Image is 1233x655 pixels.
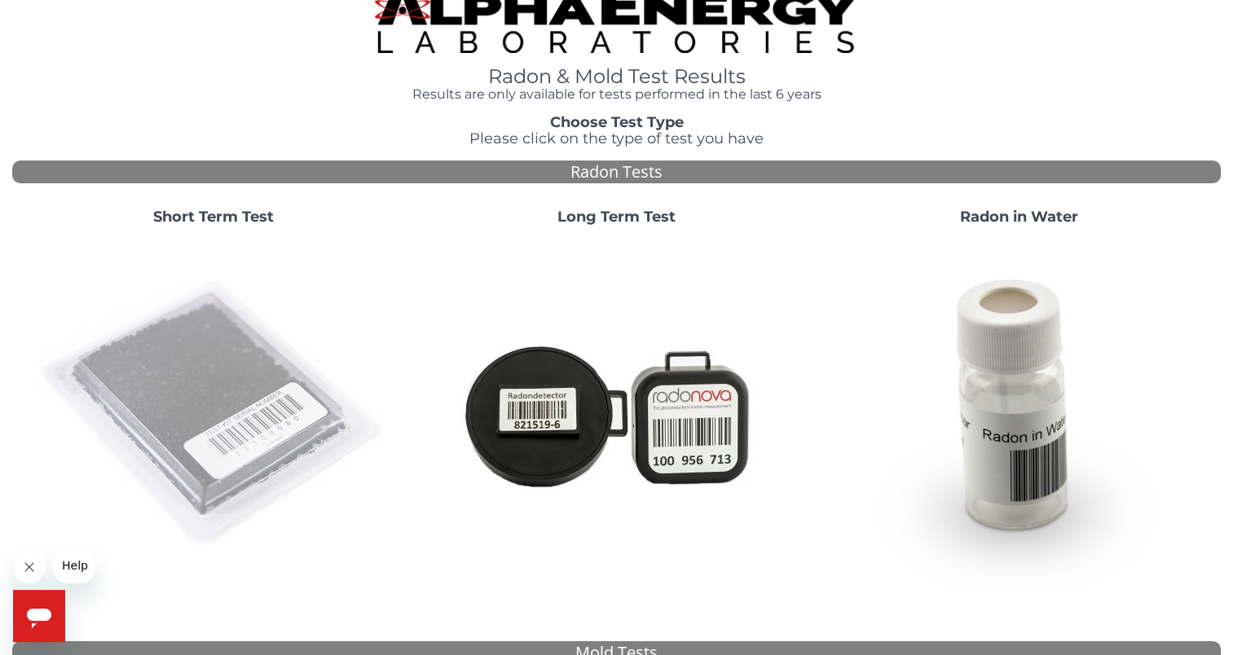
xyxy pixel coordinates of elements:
[550,113,684,131] strong: Choose Test Type
[960,208,1078,226] strong: Radon in Water
[469,130,764,147] span: Please click on the type of test you have
[153,208,274,226] strong: Short Term Test
[557,208,676,226] strong: Long Term Test
[375,66,858,87] h1: Radon & Mold Test Results
[13,590,65,642] iframe: Button to launch messaging window
[12,160,1221,184] div: Radon Tests
[13,551,46,583] iframe: Close message
[52,547,95,583] iframe: Message from company
[38,239,389,589] img: ShortTerm.jpg
[844,239,1195,589] img: RadoninWater.jpg
[375,87,858,102] h4: Results are only available for tests performed in the last 6 years
[441,239,791,589] img: Radtrak2vsRadtrak3.jpg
